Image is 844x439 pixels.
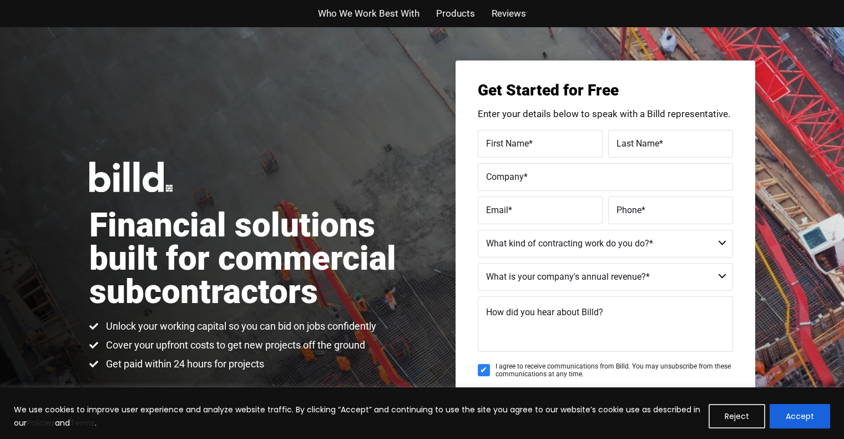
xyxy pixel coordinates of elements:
h1: Financial solutions built for commercial subcontractors [89,209,422,309]
input: I agree to receive communications from Billd. You may unsubscribe from these communications at an... [478,364,490,376]
a: Products [436,6,475,22]
span: First Name [486,138,529,148]
span: Email [486,204,508,215]
a: Policies [27,417,55,428]
span: How did you hear about Billd? [486,307,603,317]
span: Cover your upfront costs to get new projects off the ground [103,339,365,352]
p: Enter your details below to speak with a Billd representative. [478,109,733,119]
h3: Get Started for Free [478,83,733,98]
span: Company [486,171,524,181]
span: Get paid within 24 hours for projects [103,357,264,371]
p: We use cookies to improve user experience and analyze website traffic. By clicking “Accept” and c... [14,403,700,430]
a: Reviews [492,6,526,22]
span: I agree to receive communications from Billd. You may unsubscribe from these communications at an... [496,362,733,379]
span: Phone [616,204,641,215]
a: Who We Work Best With [318,6,420,22]
button: Accept [770,404,830,428]
a: Terms [70,417,95,428]
span: Unlock your working capital so you can bid on jobs confidently [103,320,376,333]
button: Reject [709,404,765,428]
span: Last Name [616,138,659,148]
